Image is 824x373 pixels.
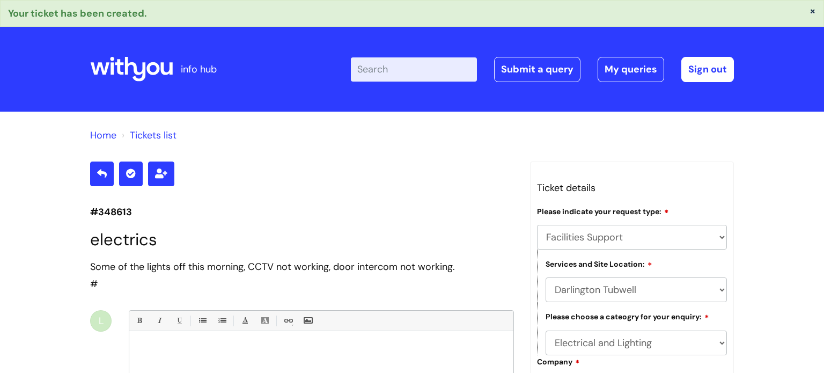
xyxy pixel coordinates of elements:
label: Please choose a cateogry for your enquiry: [546,311,709,321]
input: Search [351,57,477,81]
a: Bold (Ctrl-B) [133,314,146,327]
li: Solution home [90,127,116,144]
a: Sign out [681,57,734,82]
label: Please indicate your request type: [537,206,669,216]
a: • Unordered List (Ctrl-Shift-7) [195,314,209,327]
a: Back Color [258,314,271,327]
div: Some of the lights off this morning, CCTV not working, door intercom not working. [90,258,514,275]
a: Font Color [238,314,252,327]
div: | - [351,57,734,82]
h1: electrics [90,230,514,250]
button: × [810,6,816,16]
a: Link [281,314,295,327]
h3: Ticket details [537,179,727,196]
a: Underline(Ctrl-U) [172,314,186,327]
li: Tickets list [119,127,176,144]
a: Home [90,129,116,142]
a: Tickets list [130,129,176,142]
a: Italic (Ctrl-I) [152,314,166,327]
div: L [90,310,112,332]
label: Services and Site Location: [546,258,652,269]
p: info hub [181,61,217,78]
div: # [90,258,514,293]
label: Company [537,356,580,367]
a: 1. Ordered List (Ctrl-Shift-8) [215,314,229,327]
a: Submit a query [494,57,580,82]
a: My queries [598,57,664,82]
p: #348613 [90,203,514,221]
a: Insert Image... [301,314,314,327]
